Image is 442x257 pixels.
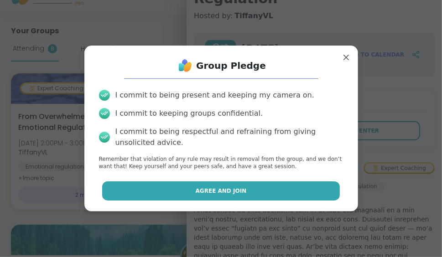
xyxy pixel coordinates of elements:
div: I commit to being present and keeping my camera on. [115,90,314,101]
span: Agree and Join [196,187,247,195]
img: ShareWell Logo [176,57,194,75]
h1: Group Pledge [196,59,266,72]
p: Remember that violation of any rule may result in removal from the group, and we don’t want that!... [99,155,343,171]
div: I commit to keeping groups confidential. [115,108,263,119]
div: I commit to being respectful and refraining from giving unsolicited advice. [115,126,343,148]
button: Agree and Join [102,181,340,200]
